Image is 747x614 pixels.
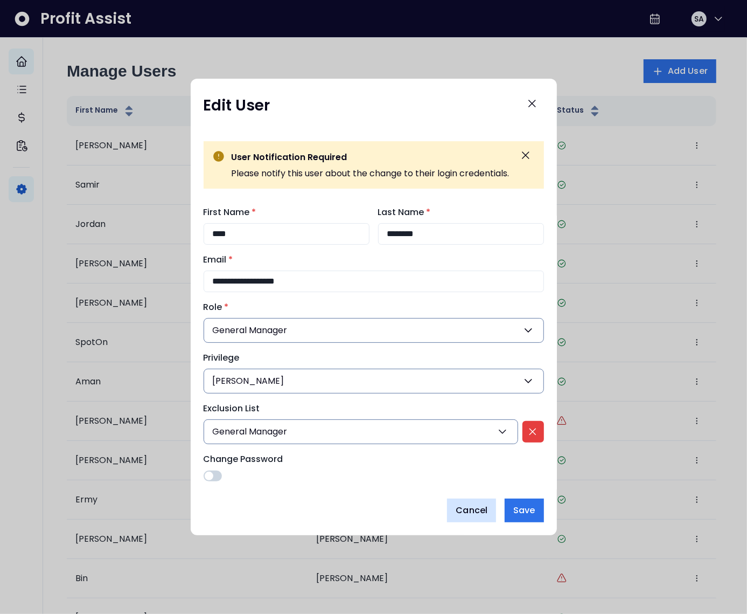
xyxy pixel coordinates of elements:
[204,253,537,266] label: Email
[516,146,535,165] button: Dismiss
[520,92,544,115] button: Close
[204,453,537,466] label: Change Password
[456,504,487,517] span: Cancel
[232,151,347,163] span: User Notification Required
[213,375,284,388] span: [PERSON_NAME]
[378,206,537,219] label: Last Name
[204,301,537,314] label: Role
[505,499,543,522] button: Save
[213,324,288,337] span: General Manager
[204,351,537,364] label: Privilege
[213,425,288,438] span: General Manager
[447,499,496,522] button: Cancel
[522,421,544,443] button: Remove exclusion
[204,206,363,219] label: First Name
[513,504,535,517] span: Save
[232,167,509,180] p: Please notify this user about the change to their login credentials.
[204,402,537,415] label: Exclusion List
[204,96,270,115] h1: Edit User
